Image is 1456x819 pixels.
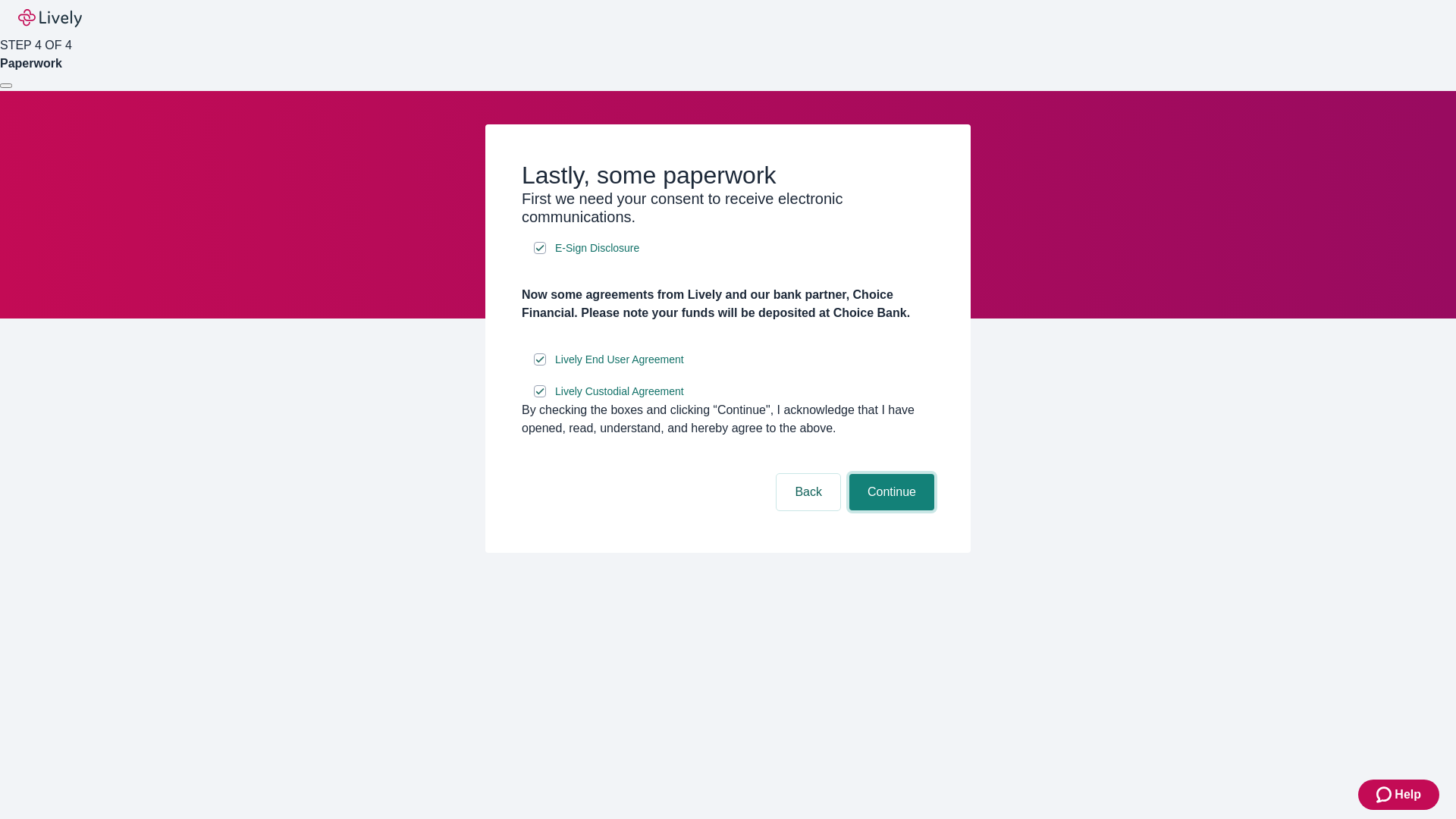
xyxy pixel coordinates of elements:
span: Help [1395,786,1421,804]
span: Lively Custodial Agreement [555,384,684,400]
img: Lively [18,9,82,27]
a: e-sign disclosure document [552,350,687,369]
div: By checking the boxes and clicking “Continue", I acknowledge that I have opened, read, understand... [522,401,934,438]
span: E-Sign Disclosure [555,240,639,256]
h4: Now some agreements from Lively and our bank partner, Choice Financial. Please note your funds wi... [522,286,934,322]
button: Back [777,474,840,510]
a: e-sign disclosure document [552,382,687,401]
h3: First we need your consent to receive electronic communications. [522,190,934,226]
svg: Zendesk support icon [1376,786,1395,804]
a: e-sign disclosure document [552,239,642,258]
button: Continue [849,474,934,510]
h2: Lastly, some paperwork [522,161,934,190]
span: Lively End User Agreement [555,352,684,368]
button: Zendesk support iconHelp [1358,780,1439,810]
